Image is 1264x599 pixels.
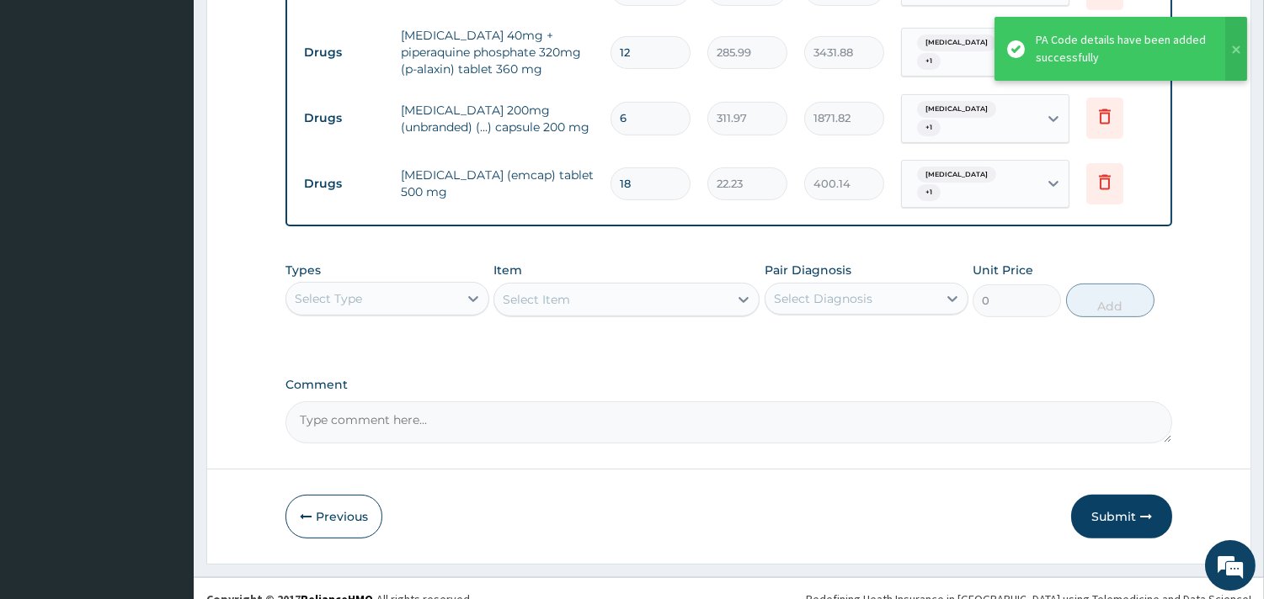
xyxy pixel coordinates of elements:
img: d_794563401_company_1708531726252_794563401 [31,84,68,126]
span: [MEDICAL_DATA] [917,167,996,183]
div: Minimize live chat window [276,8,317,49]
span: + 1 [917,53,941,70]
label: Types [285,263,321,278]
span: + 1 [917,119,941,136]
div: Select Type [295,290,362,307]
td: [MEDICAL_DATA] 40mg + piperaquine phosphate 320mg (p-alaxin) tablet 360 mg [392,19,602,86]
td: Drugs [296,168,392,199]
button: Previous [285,495,382,538]
label: Unit Price [973,262,1033,278]
td: Drugs [296,37,392,68]
button: Add [1066,284,1155,317]
td: [MEDICAL_DATA] (emcap) tablet 500 mg [392,158,602,209]
span: We're online! [98,188,232,358]
div: Chat with us now [88,94,283,116]
button: Submit [1071,495,1172,538]
span: [MEDICAL_DATA] [917,101,996,118]
div: Select Diagnosis [774,290,872,307]
textarea: Type your message and hit 'Enter' [8,411,321,469]
div: PA Code details have been added successfully [1036,31,1209,66]
span: [MEDICAL_DATA] [917,34,996,51]
label: Pair Diagnosis [765,262,851,278]
label: Item [493,262,522,278]
label: Comment [285,378,1172,392]
td: [MEDICAL_DATA] 200mg (unbranded) (...) capsule 200 mg [392,93,602,144]
td: Drugs [296,103,392,134]
span: + 1 [917,184,941,201]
